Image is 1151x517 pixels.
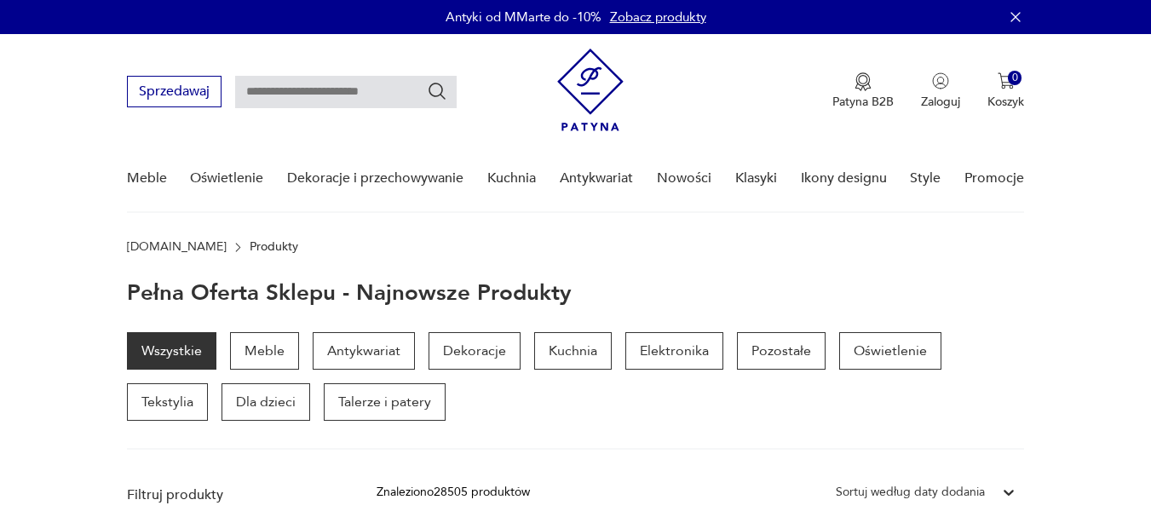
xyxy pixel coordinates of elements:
a: Dekoracje i przechowywanie [287,146,463,211]
a: Dla dzieci [222,383,310,421]
p: Produkty [250,240,298,254]
a: Oświetlenie [839,332,941,370]
a: Ikona medaluPatyna B2B [832,72,894,110]
a: Nowości [657,146,711,211]
button: 0Koszyk [987,72,1024,110]
div: 0 [1008,71,1022,85]
a: Promocje [964,146,1024,211]
button: Szukaj [427,81,447,101]
div: Znaleziono 28505 produktów [377,483,530,502]
button: Sprzedawaj [127,76,222,107]
a: Antykwariat [313,332,415,370]
h1: Pełna oferta sklepu - najnowsze produkty [127,281,572,305]
a: Pozostałe [737,332,826,370]
img: Ikona medalu [855,72,872,91]
a: Sprzedawaj [127,87,222,99]
img: Ikona koszyka [998,72,1015,89]
a: Meble [230,332,299,370]
button: Patyna B2B [832,72,894,110]
a: Kuchnia [487,146,536,211]
a: Zobacz produkty [610,9,706,26]
a: Ikony designu [801,146,887,211]
img: Ikonka użytkownika [932,72,949,89]
a: Dekoracje [429,332,521,370]
img: Patyna - sklep z meblami i dekoracjami vintage [557,49,624,131]
a: Antykwariat [560,146,633,211]
a: Style [910,146,941,211]
p: Patyna B2B [832,94,894,110]
a: Oświetlenie [190,146,263,211]
p: Antyki od MMarte do -10% [446,9,601,26]
a: Klasyki [735,146,777,211]
a: Tekstylia [127,383,208,421]
a: [DOMAIN_NAME] [127,240,227,254]
div: Sortuj według daty dodania [836,483,985,502]
a: Kuchnia [534,332,612,370]
p: Filtruj produkty [127,485,336,504]
a: Elektronika [625,332,723,370]
p: Koszyk [987,94,1024,110]
a: Wszystkie [127,332,216,370]
p: Zaloguj [921,94,960,110]
a: Meble [127,146,167,211]
button: Zaloguj [921,72,960,110]
a: Talerze i patery [324,383,446,421]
